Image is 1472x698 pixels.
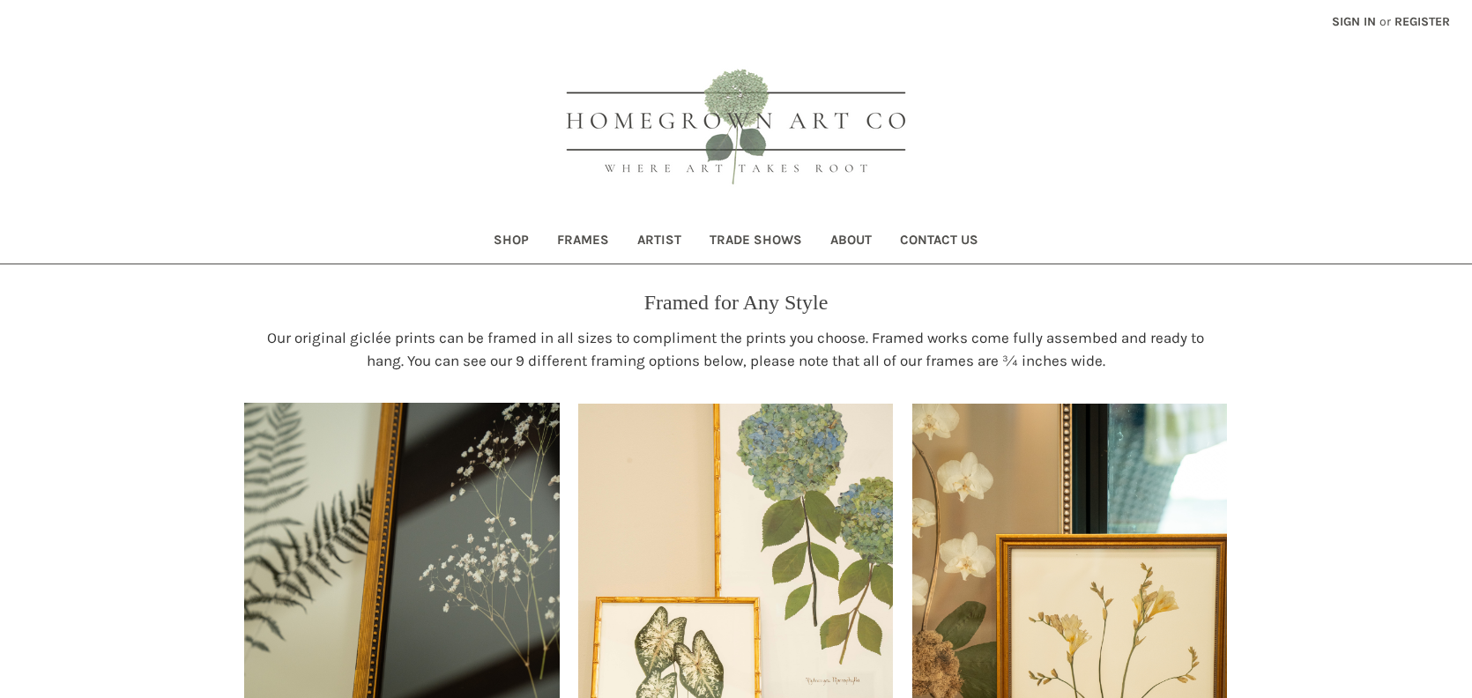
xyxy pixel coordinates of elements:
p: Framed for Any Style [644,286,829,318]
a: Trade Shows [695,220,816,264]
p: Our original giclée prints can be framed in all sizes to compliment the prints you choose. Framed... [255,327,1217,372]
a: Contact Us [886,220,992,264]
a: Frames [543,220,623,264]
a: Artist [623,220,695,264]
a: About [816,220,886,264]
span: or [1378,12,1393,31]
a: Shop [480,220,543,264]
img: HOMEGROWN ART CO [538,49,934,208]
